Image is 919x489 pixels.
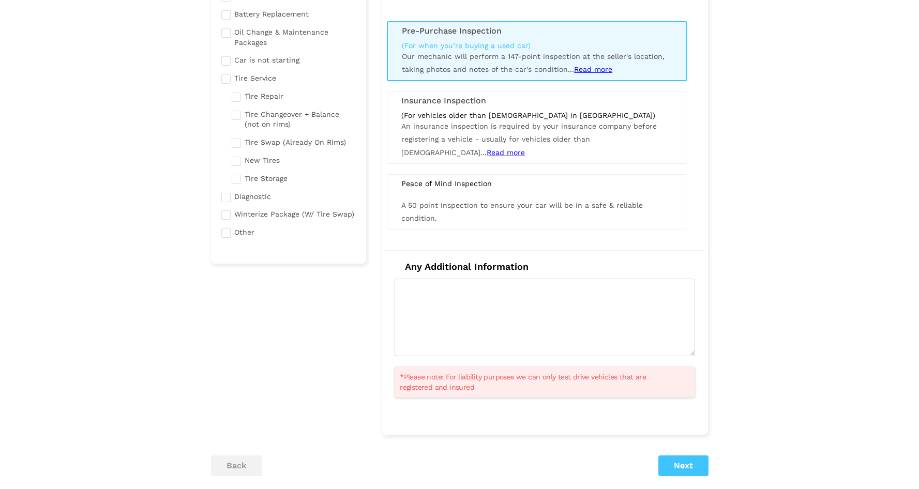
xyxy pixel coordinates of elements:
[211,455,262,476] button: back
[400,372,677,392] span: *Please note: For liability purposes we can only test drive vehicles that are registered and insured
[487,148,525,157] span: Read more
[401,96,673,105] h3: Insurance Inspection
[395,261,695,272] h4: Any Additional Information
[401,201,643,222] span: A 50 point inspection to ensure your car will be in a safe & reliable condition.
[401,111,673,120] div: (For vehicles older than [DEMOGRAPHIC_DATA] in [GEOGRAPHIC_DATA])
[402,41,672,50] div: (For when you’re buying a used car)
[658,455,709,476] button: Next
[402,26,672,36] h3: Pre-Purchase Inspection
[401,122,657,156] span: An insurance inspection is required by your insurance company before registering a vehicle - usua...
[574,65,612,73] span: Read more
[394,179,681,188] div: Peace of Mind Inspection
[402,52,665,73] span: Our mechanic will perform a 147-point inspection at the seller's location, taking photos and note...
